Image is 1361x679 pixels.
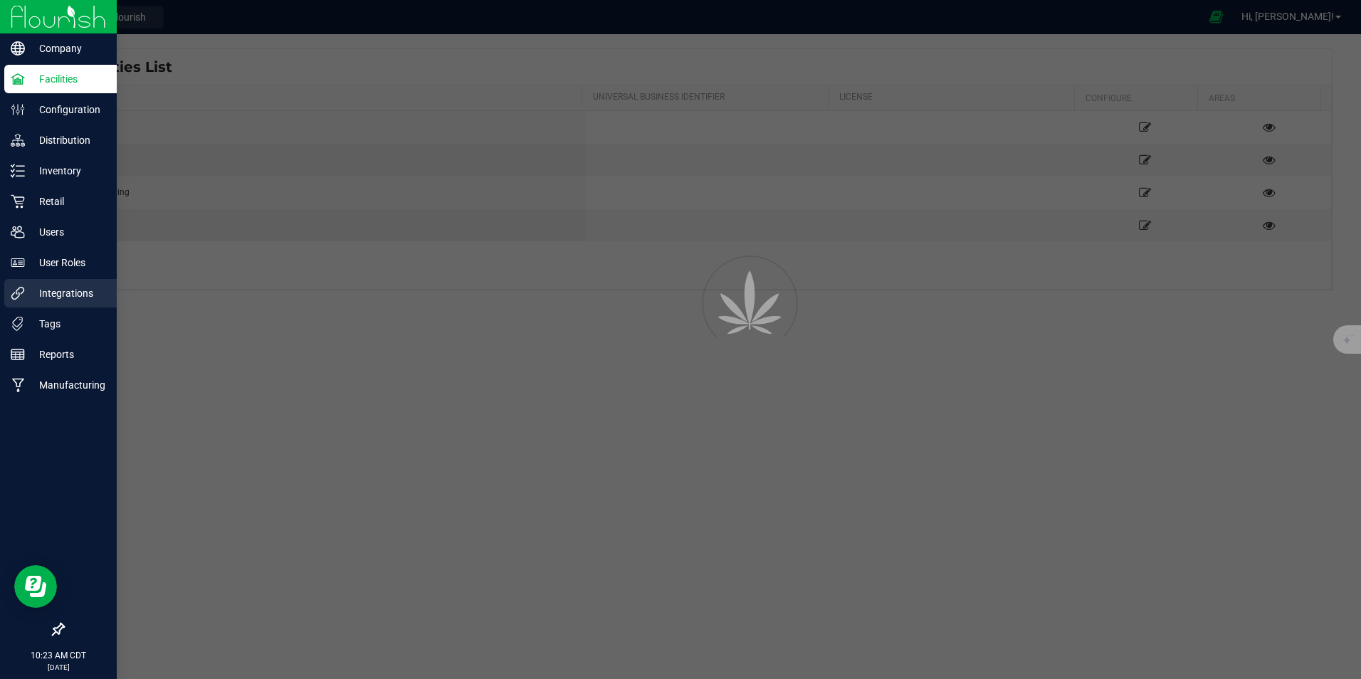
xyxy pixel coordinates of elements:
[25,40,110,57] p: Company
[25,101,110,118] p: Configuration
[11,41,25,56] inline-svg: Company
[25,254,110,271] p: User Roles
[11,133,25,147] inline-svg: Distribution
[25,132,110,149] p: Distribution
[11,317,25,331] inline-svg: Tags
[25,70,110,88] p: Facilities
[6,649,110,662] p: 10:23 AM CDT
[14,565,57,608] iframe: Resource center
[6,662,110,673] p: [DATE]
[11,378,25,392] inline-svg: Manufacturing
[25,285,110,302] p: Integrations
[25,162,110,179] p: Inventory
[25,315,110,332] p: Tags
[11,347,25,362] inline-svg: Reports
[11,72,25,86] inline-svg: Facilities
[25,377,110,394] p: Manufacturing
[11,194,25,209] inline-svg: Retail
[25,346,110,363] p: Reports
[25,193,110,210] p: Retail
[11,102,25,117] inline-svg: Configuration
[11,225,25,239] inline-svg: Users
[25,223,110,241] p: Users
[11,286,25,300] inline-svg: Integrations
[11,164,25,178] inline-svg: Inventory
[11,256,25,270] inline-svg: User Roles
